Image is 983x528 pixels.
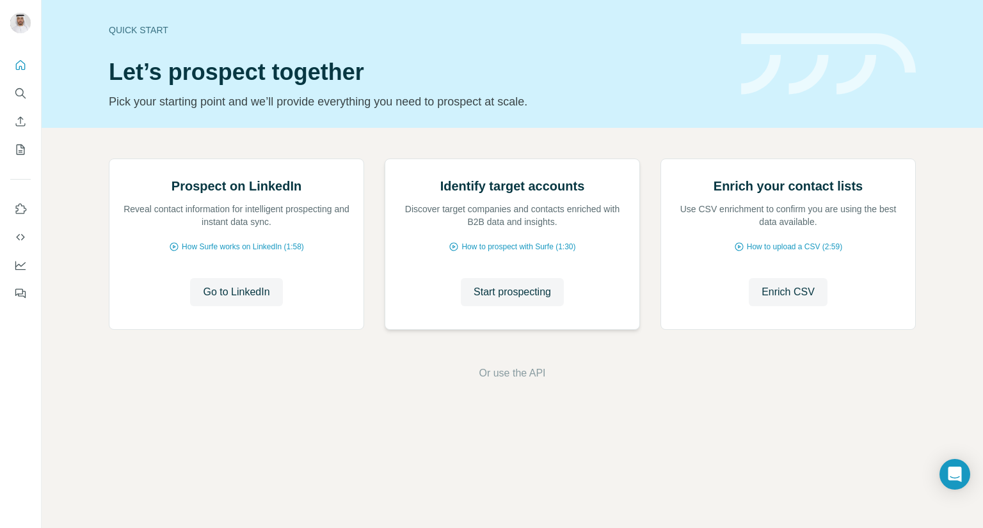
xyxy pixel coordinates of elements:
button: Dashboard [10,254,31,277]
span: Start prospecting [474,284,551,300]
button: Start prospecting [461,278,564,306]
h2: Enrich your contact lists [714,177,863,195]
button: Use Surfe on LinkedIn [10,198,31,221]
p: Pick your starting point and we’ll provide everything you need to prospect at scale. [109,93,726,111]
p: Reveal contact information for intelligent prospecting and instant data sync. [122,203,351,228]
button: Enrich CSV [10,110,31,133]
p: Discover target companies and contacts enriched with B2B data and insights. [398,203,627,228]
button: Search [10,82,31,105]
button: Or use the API [479,366,545,381]
span: Go to LinkedIn [203,284,269,300]
span: How to prospect with Surfe (1:30) [461,241,575,252]
span: How to upload a CSV (2:59) [747,241,842,252]
h1: Let’s prospect together [109,59,726,85]
img: banner [741,33,916,95]
span: How Surfe works on LinkedIn (1:58) [182,241,304,252]
div: Open Intercom Messenger [939,459,970,490]
h2: Identify target accounts [440,177,585,195]
button: My lists [10,138,31,161]
button: Quick start [10,54,31,77]
button: Enrich CSV [749,278,827,306]
button: Go to LinkedIn [190,278,282,306]
button: Use Surfe API [10,226,31,249]
button: Feedback [10,282,31,305]
p: Use CSV enrichment to confirm you are using the best data available. [674,203,902,228]
div: Quick start [109,24,726,36]
span: Enrich CSV [762,284,815,300]
img: Avatar [10,13,31,33]
h2: Prospect on LinkedIn [172,177,301,195]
